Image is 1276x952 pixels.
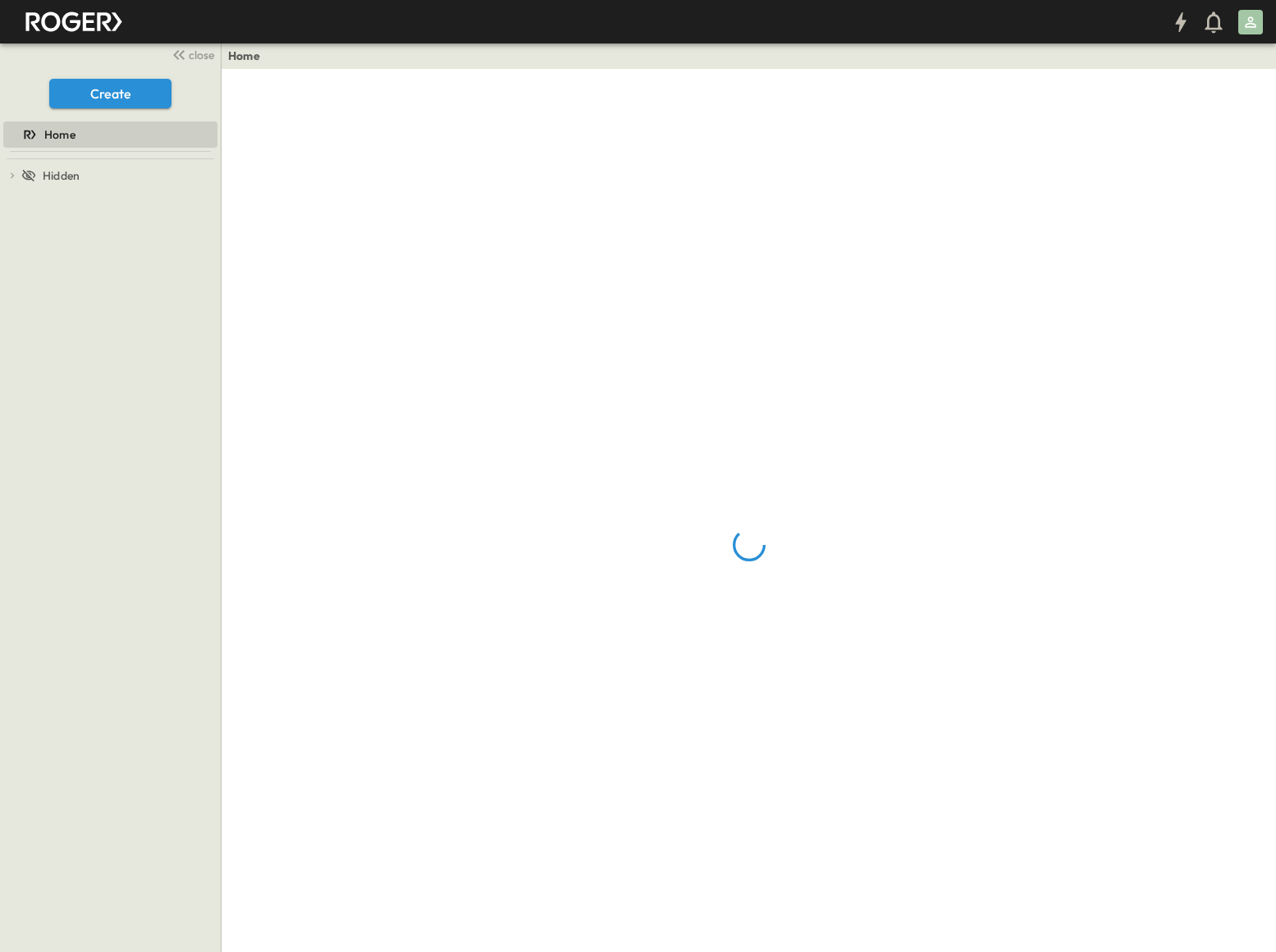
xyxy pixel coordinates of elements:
span: close [189,47,214,63]
button: Create [49,79,172,108]
span: Hidden [43,167,80,184]
a: Home [228,48,260,64]
span: Home [44,126,75,143]
nav: breadcrumbs [228,48,270,64]
a: Home [3,123,214,146]
button: close [165,43,217,66]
